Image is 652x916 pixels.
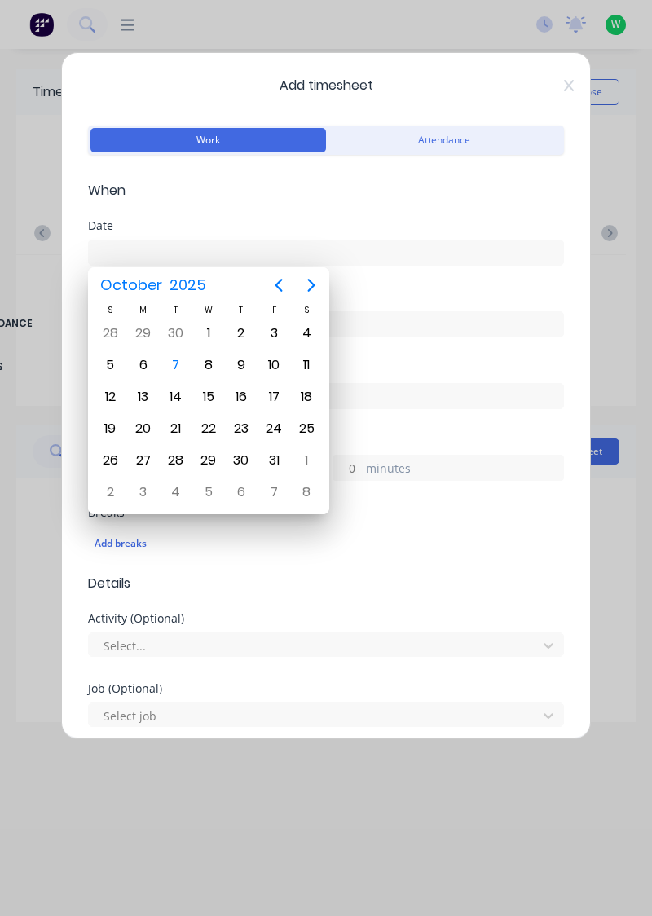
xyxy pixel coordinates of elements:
[262,480,286,504] div: Friday, November 7, 2025
[165,271,209,300] span: 2025
[88,507,564,518] div: Breaks
[294,353,319,377] div: Saturday, October 11, 2025
[88,181,564,200] span: When
[229,353,253,377] div: Thursday, October 9, 2025
[326,128,562,152] button: Attendance
[88,76,564,95] span: Add timesheet
[262,353,286,377] div: Friday, October 10, 2025
[262,448,286,473] div: Friday, October 31, 2025
[164,448,188,473] div: Tuesday, October 28, 2025
[131,321,156,346] div: Monday, September 29, 2025
[196,321,221,346] div: Wednesday, October 1, 2025
[229,480,253,504] div: Thursday, November 6, 2025
[164,353,188,377] div: Today, Tuesday, October 7, 2025
[294,321,319,346] div: Saturday, October 4, 2025
[290,303,323,317] div: S
[262,385,286,409] div: Friday, October 17, 2025
[98,480,122,504] div: Sunday, November 2, 2025
[98,321,122,346] div: Sunday, September 28, 2025
[96,271,165,300] span: October
[94,303,126,317] div: S
[98,385,122,409] div: Sunday, October 12, 2025
[164,385,188,409] div: Tuesday, October 14, 2025
[229,448,253,473] div: Thursday, October 30, 2025
[98,353,122,377] div: Sunday, October 5, 2025
[160,303,192,317] div: T
[131,480,156,504] div: Monday, November 3, 2025
[192,303,225,317] div: W
[88,574,564,593] span: Details
[88,613,564,624] div: Activity (Optional)
[131,385,156,409] div: Monday, October 13, 2025
[366,460,563,480] label: minutes
[164,321,188,346] div: Tuesday, September 30, 2025
[98,416,122,441] div: Sunday, October 19, 2025
[196,353,221,377] div: Wednesday, October 8, 2025
[294,480,319,504] div: Saturday, November 8, 2025
[262,321,286,346] div: Friday, October 3, 2025
[225,303,258,317] div: T
[131,353,156,377] div: Monday, October 6, 2025
[95,533,557,554] div: Add breaks
[196,416,221,441] div: Wednesday, October 22, 2025
[131,416,156,441] div: Monday, October 20, 2025
[88,683,564,694] div: Job (Optional)
[131,448,156,473] div: Monday, October 27, 2025
[294,448,319,473] div: Saturday, November 1, 2025
[196,480,221,504] div: Wednesday, November 5, 2025
[164,416,188,441] div: Tuesday, October 21, 2025
[294,385,319,409] div: Saturday, October 18, 2025
[164,480,188,504] div: Tuesday, November 4, 2025
[229,321,253,346] div: Thursday, October 2, 2025
[196,448,221,473] div: Wednesday, October 29, 2025
[98,448,122,473] div: Sunday, October 26, 2025
[229,385,253,409] div: Thursday, October 16, 2025
[262,416,286,441] div: Friday, October 24, 2025
[126,303,159,317] div: M
[229,416,253,441] div: Thursday, October 23, 2025
[295,269,328,302] button: Next page
[262,269,295,302] button: Previous page
[90,128,326,152] button: Work
[258,303,290,317] div: F
[196,385,221,409] div: Wednesday, October 15, 2025
[333,456,362,480] input: 0
[88,220,564,231] div: Date
[90,271,216,300] button: October2025
[294,416,319,441] div: Saturday, October 25, 2025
